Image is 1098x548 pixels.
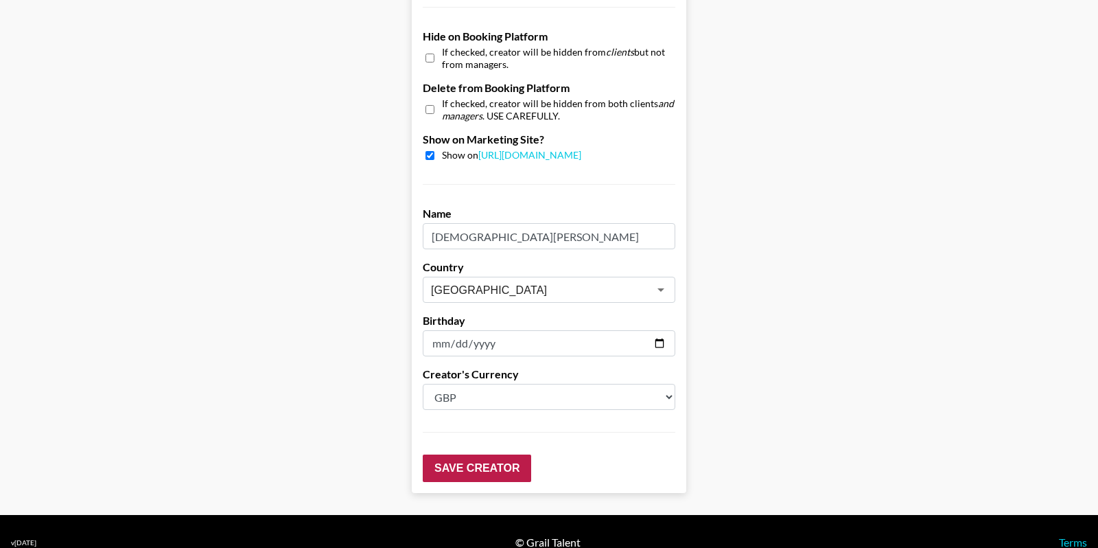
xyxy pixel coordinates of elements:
label: Country [423,260,675,274]
button: Open [651,280,670,299]
span: If checked, creator will be hidden from but not from managers. [442,46,675,70]
input: Save Creator [423,455,531,482]
label: Name [423,207,675,220]
em: and managers [442,98,674,122]
label: Birthday [423,314,675,328]
a: [URL][DOMAIN_NAME] [478,149,581,161]
span: Show on [442,149,581,162]
label: Hide on Booking Platform [423,30,675,43]
em: clients [606,46,634,58]
label: Show on Marketing Site? [423,133,675,146]
label: Delete from Booking Platform [423,81,675,95]
span: If checked, creator will be hidden from both clients . USE CAREFULLY. [442,98,675,122]
div: v [DATE] [11,538,36,547]
label: Creator's Currency [423,367,675,381]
